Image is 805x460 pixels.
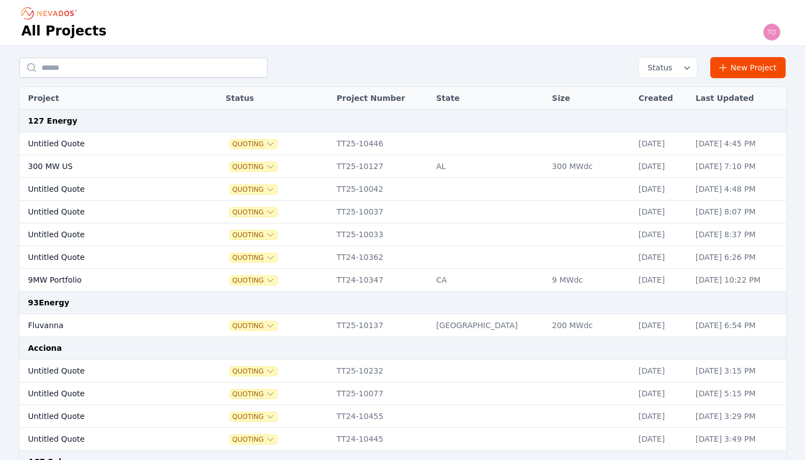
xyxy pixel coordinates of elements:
td: Untitled Quote [19,132,193,155]
td: [DATE] 8:07 PM [690,201,786,223]
td: [DATE] 4:45 PM [690,132,786,155]
td: TT24-10347 [331,269,431,292]
td: 9MW Portfolio [19,269,193,292]
td: TT24-10445 [331,428,431,451]
td: [DATE] 6:26 PM [690,246,786,269]
button: Quoting [230,140,277,149]
td: Untitled Quote [19,405,193,428]
h1: All Projects [22,22,107,40]
td: CA [430,269,546,292]
tr: Untitled QuoteQuotingTT25-10033[DATE][DATE] 8:37 PM [19,223,786,246]
td: Untitled Quote [19,201,193,223]
td: TT25-10033 [331,223,431,246]
td: [DATE] [633,178,690,201]
td: Fluvanna [19,314,193,337]
td: TT24-10362 [331,246,431,269]
td: Untitled Quote [19,382,193,405]
button: Quoting [230,367,277,376]
button: Quoting [230,276,277,285]
td: TT25-10037 [331,201,431,223]
button: Quoting [230,208,277,217]
th: Project Number [331,87,431,110]
td: Untitled Quote [19,178,193,201]
td: TT25-10446 [331,132,431,155]
th: Last Updated [690,87,786,110]
button: Quoting [230,185,277,194]
td: TT25-10127 [331,155,431,178]
nav: Breadcrumb [22,4,80,22]
td: [DATE] [633,428,690,451]
td: [DATE] 8:37 PM [690,223,786,246]
td: Untitled Quote [19,360,193,382]
tr: Untitled QuoteQuotingTT25-10446[DATE][DATE] 4:45 PM [19,132,786,155]
td: [DATE] 3:49 PM [690,428,786,451]
tr: Untitled QuoteQuotingTT24-10445[DATE][DATE] 3:49 PM [19,428,786,451]
th: Status [220,87,331,110]
tr: Untitled QuoteQuotingTT25-10042[DATE][DATE] 4:48 PM [19,178,786,201]
td: Untitled Quote [19,428,193,451]
button: Quoting [230,390,277,398]
td: Acciona [19,337,786,360]
th: Project [19,87,193,110]
button: Quoting [230,253,277,262]
tr: Untitled QuoteQuotingTT25-10232[DATE][DATE] 3:15 PM [19,360,786,382]
td: TT25-10042 [331,178,431,201]
td: TT25-10137 [331,314,431,337]
td: [DATE] [633,382,690,405]
td: [DATE] 6:54 PM [690,314,786,337]
tr: 300 MW USQuotingTT25-10127AL300 MWdc[DATE][DATE] 7:10 PM [19,155,786,178]
td: Untitled Quote [19,246,193,269]
td: [DATE] [633,246,690,269]
td: 93Energy [19,292,786,314]
td: [DATE] 4:48 PM [690,178,786,201]
button: Quoting [230,231,277,239]
td: [DATE] [633,314,690,337]
td: [DATE] [633,132,690,155]
tr: 9MW PortfolioQuotingTT24-10347CA9 MWdc[DATE][DATE] 10:22 PM [19,269,786,292]
tr: Untitled QuoteQuotingTT25-10037[DATE][DATE] 8:07 PM [19,201,786,223]
button: Quoting [230,321,277,330]
tr: Untitled QuoteQuotingTT25-10077[DATE][DATE] 5:15 PM [19,382,786,405]
td: TT25-10232 [331,360,431,382]
th: Size [546,87,633,110]
td: 200 MWdc [546,314,633,337]
td: 127 Energy [19,110,786,132]
button: Quoting [230,162,277,171]
button: Status [639,58,697,78]
img: todd.padezanin@nevados.solar [763,23,781,41]
span: Status [643,62,673,73]
tr: Untitled QuoteQuotingTT24-10362[DATE][DATE] 6:26 PM [19,246,786,269]
td: [DATE] 5:15 PM [690,382,786,405]
td: [DATE] [633,269,690,292]
th: State [430,87,546,110]
td: 9 MWdc [546,269,633,292]
button: Quoting [230,412,277,421]
td: [DATE] [633,201,690,223]
td: 300 MW US [19,155,193,178]
a: New Project [710,57,786,78]
td: [DATE] [633,405,690,428]
td: [DATE] 10:22 PM [690,269,786,292]
span: Quoting [230,435,277,444]
td: TT25-10077 [331,382,431,405]
td: TT24-10455 [331,405,431,428]
td: [DATE] [633,223,690,246]
tr: FluvannaQuotingTT25-10137[GEOGRAPHIC_DATA]200 MWdc[DATE][DATE] 6:54 PM [19,314,786,337]
td: [GEOGRAPHIC_DATA] [430,314,546,337]
td: Untitled Quote [19,223,193,246]
td: AL [430,155,546,178]
td: [DATE] [633,155,690,178]
td: 300 MWdc [546,155,633,178]
td: [DATE] [633,360,690,382]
